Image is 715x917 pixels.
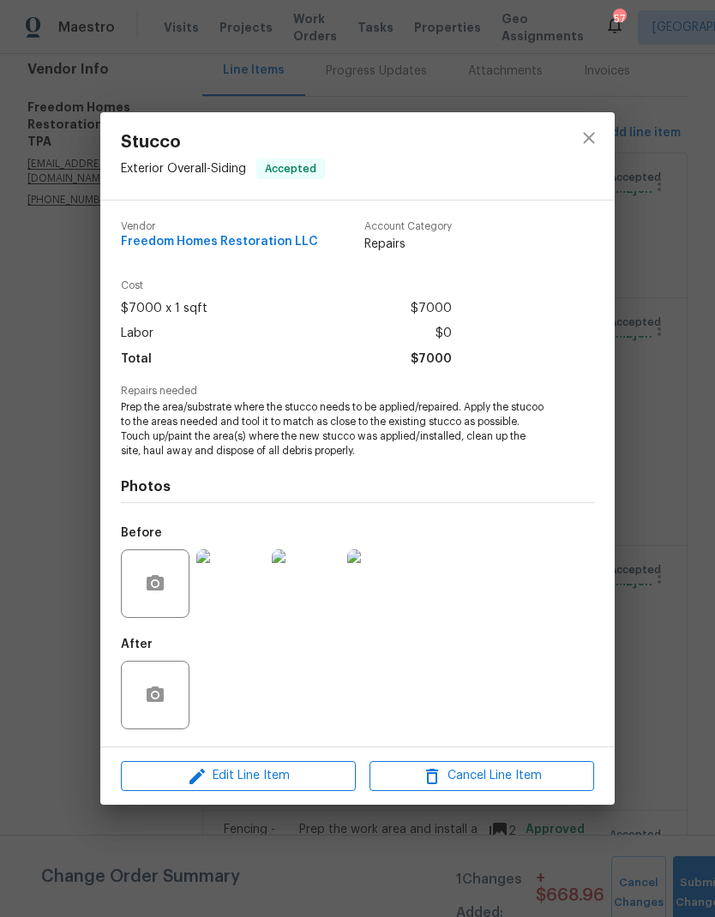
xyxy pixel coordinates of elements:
[121,297,207,321] span: $7000 x 1 sqft
[436,321,452,346] span: $0
[568,117,610,159] button: close
[121,321,153,346] span: Labor
[375,765,589,787] span: Cancel Line Item
[613,10,625,27] div: 57
[121,236,318,249] span: Freedom Homes Restoration LLC
[121,400,547,458] span: Prep the area/substrate where the stucco needs to be applied/repaired. Apply the stucoo to the ar...
[121,638,153,650] h5: After
[364,236,452,253] span: Repairs
[364,221,452,232] span: Account Category
[411,297,452,321] span: $7000
[121,221,318,232] span: Vendor
[121,386,594,397] span: Repairs needed
[126,765,351,787] span: Edit Line Item
[121,133,325,152] span: Stucco
[411,347,452,372] span: $7000
[121,478,594,495] h4: Photos
[370,761,594,791] button: Cancel Line Item
[121,527,162,539] h5: Before
[121,347,152,372] span: Total
[121,761,356,791] button: Edit Line Item
[121,163,246,175] span: Exterior Overall - Siding
[258,160,323,177] span: Accepted
[121,280,452,291] span: Cost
